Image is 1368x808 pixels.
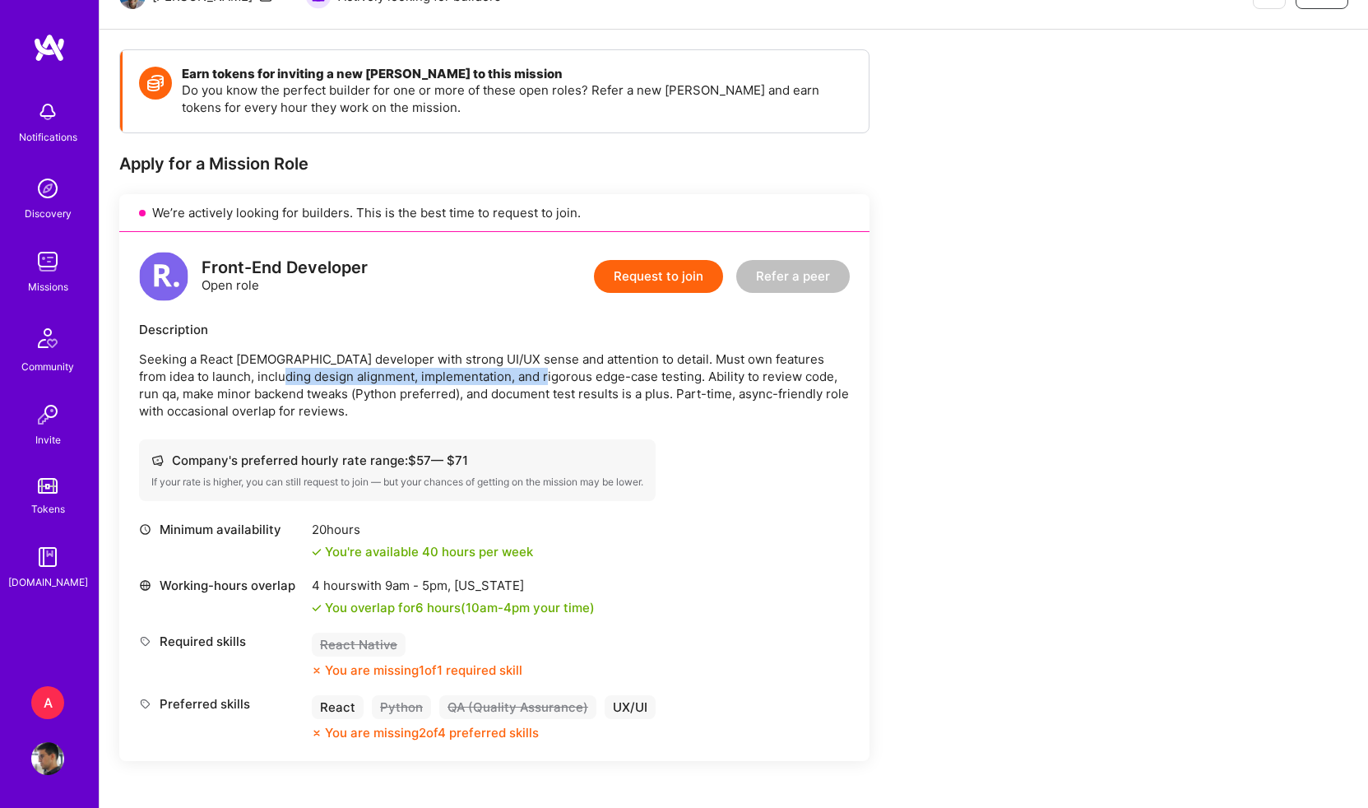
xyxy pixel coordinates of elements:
div: You are missing 1 of 1 required skill [325,662,522,679]
img: discovery [31,172,64,205]
div: You are missing 2 of 4 preferred skills [325,724,539,741]
img: teamwork [31,245,64,278]
i: icon CloseOrange [312,728,322,738]
img: logo [139,252,188,301]
div: Open role [202,259,368,294]
div: Apply for a Mission Role [119,153,869,174]
div: Minimum availability [139,521,304,538]
div: Missions [28,278,68,295]
button: Request to join [594,260,723,293]
div: Community [21,358,74,375]
img: Invite [31,398,64,431]
div: You're available 40 hours per week [312,543,533,560]
img: guide book [31,541,64,573]
img: logo [33,33,66,63]
div: Discovery [25,205,72,222]
i: icon Cash [151,454,164,467]
i: icon Tag [139,698,151,710]
div: Front-End Developer [202,259,368,276]
i: icon Tag [139,635,151,648]
i: icon CloseOrange [312,666,322,676]
div: Notifications [19,128,77,146]
div: Company's preferred hourly rate range: $ 57 — $ 71 [151,452,643,469]
img: Community [28,318,67,358]
div: React [312,695,364,719]
h4: Earn tokens for inviting a new [PERSON_NAME] to this mission [182,67,852,81]
div: Required skills [139,633,304,650]
div: If your rate is higher, you can still request to join — but your chances of getting on the missio... [151,476,643,489]
i: icon Clock [139,523,151,536]
a: User Avatar [27,742,68,775]
p: Seeking a React [DEMOGRAPHIC_DATA] developer with strong UI/UX sense and attention to detail. Mus... [139,351,850,420]
div: Python [372,695,431,719]
div: A [31,686,64,719]
div: UX/UI [605,695,656,719]
i: icon Check [312,603,322,613]
div: 4 hours with [US_STATE] [312,577,595,594]
button: Refer a peer [736,260,850,293]
p: Do you know the perfect builder for one or more of these open roles? Refer a new [PERSON_NAME] an... [182,81,852,116]
i: icon World [139,579,151,592]
div: Preferred skills [139,695,304,713]
div: [DOMAIN_NAME] [8,573,88,591]
div: You overlap for 6 hours ( your time) [325,599,595,616]
span: 10am - 4pm [466,600,530,615]
img: bell [31,95,64,128]
div: React Native [312,633,406,657]
div: Description [139,321,850,338]
div: 20 hours [312,521,533,538]
img: User Avatar [31,742,64,775]
i: icon Check [312,547,322,557]
div: We’re actively looking for builders. This is the best time to request to join. [119,194,869,232]
div: QA (Quality Assurance) [439,695,596,719]
span: 9am - 5pm , [382,578,454,593]
img: Token icon [139,67,172,100]
img: tokens [38,478,58,494]
div: Working-hours overlap [139,577,304,594]
a: A [27,686,68,719]
div: Invite [35,431,61,448]
div: Tokens [31,500,65,518]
